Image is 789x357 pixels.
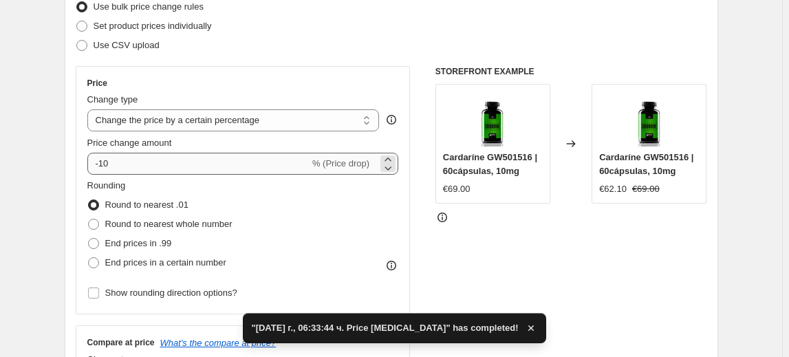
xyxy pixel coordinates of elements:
[105,199,188,210] span: Round to nearest .01
[251,321,518,335] span: "[DATE] г., 06:33:44 ч. Price [MEDICAL_DATA]" has completed!
[87,153,310,175] input: -15
[87,94,138,105] span: Change type
[94,40,160,50] span: Use CSV upload
[105,288,237,298] span: Show rounding direction options?
[105,257,226,268] span: End prices in a certain number
[87,78,107,89] h3: Price
[465,91,520,147] img: CARDARINE_80x.jpg
[87,138,172,148] span: Price change amount
[435,66,707,77] h6: STOREFRONT EXAMPLE
[599,152,693,176] span: Cardaríne GW501516 | 60cápsulas, 10mg
[622,91,677,147] img: CARDARINE_80x.jpg
[312,158,369,169] span: % (Price drop)
[105,238,172,248] span: End prices in .99
[105,219,233,229] span: Round to nearest whole number
[599,182,627,196] div: €62.10
[87,337,155,348] h3: Compare at price
[160,338,277,348] button: What's the compare at price?
[87,180,126,191] span: Rounding
[385,113,398,127] div: help
[94,1,204,12] span: Use bulk price change rules
[443,152,537,176] span: Cardaríne GW501516 | 60cápsulas, 10mg
[632,182,660,196] strike: €69.00
[443,182,471,196] div: €69.00
[94,21,212,31] span: Set product prices individually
